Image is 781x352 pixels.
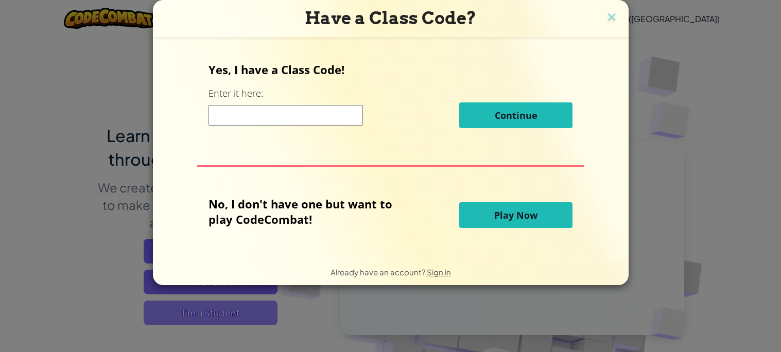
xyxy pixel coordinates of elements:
a: Sign in [427,267,451,277]
p: No, I don't have one but want to play CodeCombat! [209,196,408,227]
span: Play Now [494,209,537,221]
button: Play Now [459,202,572,228]
p: Yes, I have a Class Code! [209,62,572,77]
label: Enter it here: [209,87,263,100]
button: Continue [459,102,572,128]
img: close icon [605,10,618,26]
span: Already have an account? [331,267,427,277]
span: Continue [495,109,537,121]
span: Have a Class Code? [305,8,476,28]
